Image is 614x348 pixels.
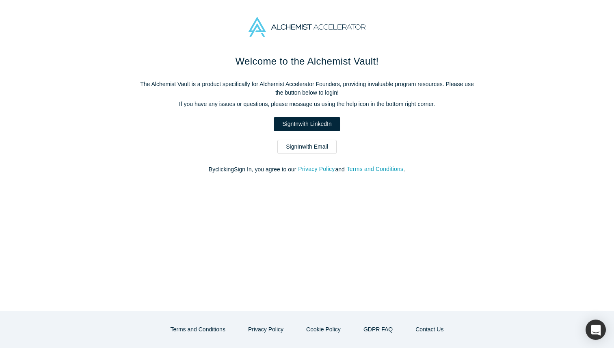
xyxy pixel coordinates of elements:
a: SignInwith Email [277,140,337,154]
p: If you have any issues or questions, please message us using the help icon in the bottom right co... [136,100,478,108]
h1: Welcome to the Alchemist Vault! [136,54,478,69]
button: Terms and Conditions [162,322,234,337]
p: By clicking Sign In , you agree to our and . [136,165,478,174]
img: Alchemist Accelerator Logo [249,17,365,37]
a: SignInwith LinkedIn [274,117,340,131]
button: Terms and Conditions [346,164,404,174]
button: Privacy Policy [298,164,335,174]
p: The Alchemist Vault is a product specifically for Alchemist Accelerator Founders, providing inval... [136,80,478,97]
button: Contact Us [407,322,452,337]
button: Privacy Policy [240,322,292,337]
button: Cookie Policy [298,322,349,337]
a: GDPR FAQ [355,322,401,337]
